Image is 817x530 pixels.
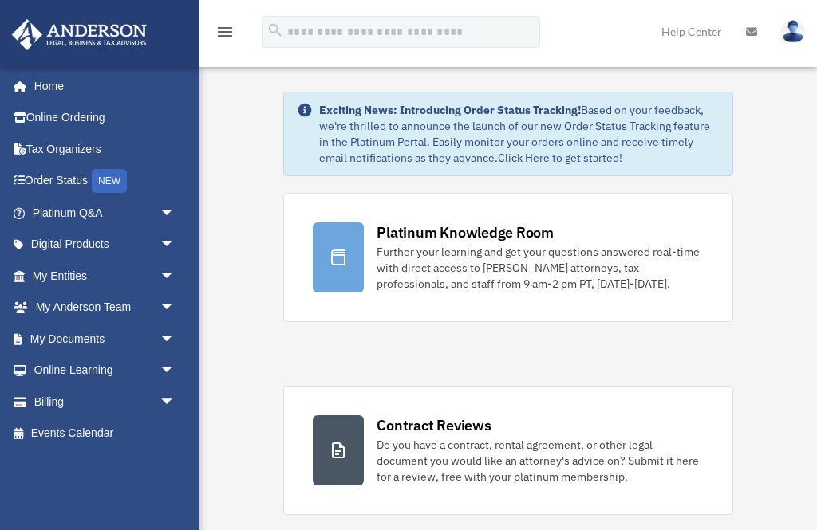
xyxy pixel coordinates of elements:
[377,244,703,292] div: Further your learning and get your questions answered real-time with direct access to [PERSON_NAM...
[92,169,127,193] div: NEW
[11,197,199,229] a: Platinum Q&Aarrow_drop_down
[160,386,191,418] span: arrow_drop_down
[11,70,191,102] a: Home
[319,102,719,166] div: Based on your feedback, we're thrilled to announce the launch of our new Order Status Tracking fe...
[11,323,199,355] a: My Documentsarrow_drop_down
[11,229,199,261] a: Digital Productsarrow_drop_down
[160,292,191,324] span: arrow_drop_down
[160,260,191,292] span: arrow_drop_down
[160,197,191,230] span: arrow_drop_down
[11,133,199,165] a: Tax Organizers
[215,28,235,41] a: menu
[7,19,152,50] img: Anderson Advisors Platinum Portal
[11,418,199,450] a: Events Calendar
[266,22,284,39] i: search
[377,222,554,242] div: Platinum Knowledge Room
[11,292,199,324] a: My Anderson Teamarrow_drop_down
[11,165,199,198] a: Order StatusNEW
[781,20,805,43] img: User Pic
[319,103,581,117] strong: Exciting News: Introducing Order Status Tracking!
[377,415,491,435] div: Contract Reviews
[11,386,199,418] a: Billingarrow_drop_down
[498,151,622,165] a: Click Here to get started!
[377,437,703,485] div: Do you have a contract, rental agreement, or other legal document you would like an attorney's ad...
[160,323,191,355] span: arrow_drop_down
[11,260,199,292] a: My Entitiesarrow_drop_down
[11,102,199,134] a: Online Ordering
[215,22,235,41] i: menu
[11,355,199,387] a: Online Learningarrow_drop_down
[283,193,732,322] a: Platinum Knowledge Room Further your learning and get your questions answered real-time with dire...
[283,386,732,515] a: Contract Reviews Do you have a contract, rental agreement, or other legal document you would like...
[160,229,191,261] span: arrow_drop_down
[160,355,191,387] span: arrow_drop_down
